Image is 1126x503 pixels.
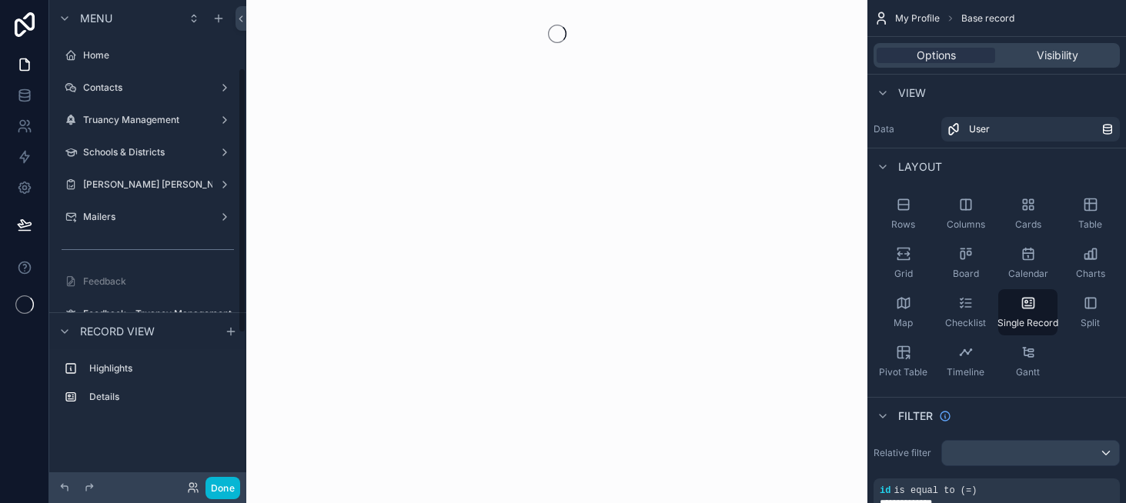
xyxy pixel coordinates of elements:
[874,123,935,135] label: Data
[1061,191,1120,237] button: Table
[83,211,212,223] label: Mailers
[998,240,1058,286] button: Calendar
[58,301,237,326] a: Feedback - Truancy Management
[83,178,238,191] label: [PERSON_NAME] [PERSON_NAME]
[83,146,212,158] label: Schools & Districts
[1016,366,1040,378] span: Gantt
[891,218,915,231] span: Rows
[998,338,1058,385] button: Gantt
[1037,48,1078,63] span: Visibility
[936,191,995,237] button: Columns
[58,108,237,132] a: Truancy Management
[874,447,935,459] label: Relative filter
[961,12,1014,25] span: Base record
[80,324,155,339] span: Record view
[1076,268,1105,280] span: Charts
[898,408,933,424] span: Filter
[83,49,234,62] label: Home
[945,317,986,329] span: Checklist
[58,75,237,100] a: Contacts
[89,391,231,403] label: Details
[998,289,1058,335] button: Single Record
[917,48,956,63] span: Options
[83,82,212,94] label: Contacts
[58,140,237,165] a: Schools & Districts
[1061,240,1120,286] button: Charts
[879,366,927,378] span: Pivot Table
[874,240,933,286] button: Grid
[894,317,913,329] span: Map
[1008,268,1048,280] span: Calendar
[874,191,933,237] button: Rows
[953,268,979,280] span: Board
[1061,289,1120,335] button: Split
[947,218,985,231] span: Columns
[205,477,240,499] button: Done
[58,43,237,68] a: Home
[936,289,995,335] button: Checklist
[83,308,234,320] label: Feedback - Truancy Management
[894,268,913,280] span: Grid
[936,338,995,385] button: Timeline
[49,349,246,425] div: scrollable content
[969,123,990,135] span: User
[941,117,1120,142] a: User
[947,366,984,378] span: Timeline
[898,159,942,175] span: Layout
[58,205,237,229] a: Mailers
[1078,218,1102,231] span: Table
[1081,317,1100,329] span: Split
[89,362,231,375] label: Highlights
[874,289,933,335] button: Map
[1015,218,1041,231] span: Cards
[58,172,237,197] a: [PERSON_NAME] [PERSON_NAME]
[998,191,1058,237] button: Cards
[997,317,1058,329] span: Single Record
[83,275,234,288] label: Feedback
[874,338,933,385] button: Pivot Table
[80,11,112,26] span: Menu
[83,114,212,126] label: Truancy Management
[895,12,940,25] span: My Profile
[898,85,926,101] span: View
[58,269,237,294] a: Feedback
[936,240,995,286] button: Board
